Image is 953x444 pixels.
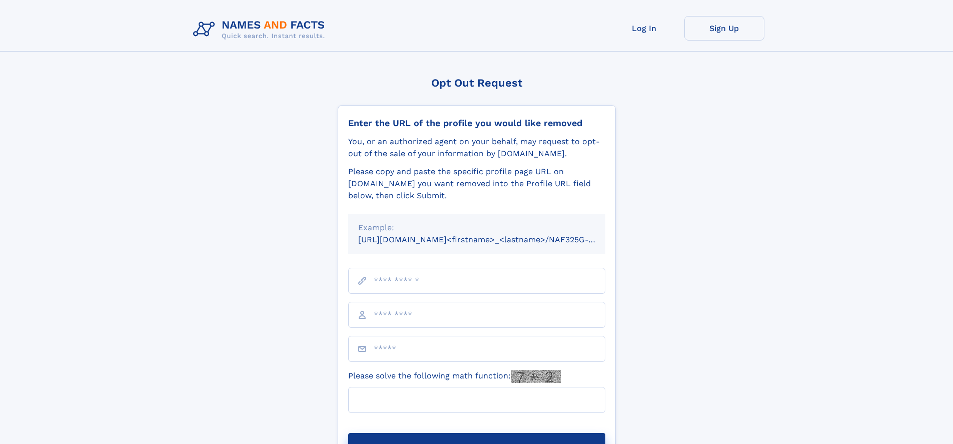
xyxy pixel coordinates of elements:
[348,166,605,202] div: Please copy and paste the specific profile page URL on [DOMAIN_NAME] you want removed into the Pr...
[358,235,624,244] small: [URL][DOMAIN_NAME]<firstname>_<lastname>/NAF325G-xxxxxxxx
[338,77,616,89] div: Opt Out Request
[604,16,684,41] a: Log In
[348,136,605,160] div: You, or an authorized agent on your behalf, may request to opt-out of the sale of your informatio...
[348,370,561,383] label: Please solve the following math function:
[358,222,595,234] div: Example:
[684,16,764,41] a: Sign Up
[348,118,605,129] div: Enter the URL of the profile you would like removed
[189,16,333,43] img: Logo Names and Facts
